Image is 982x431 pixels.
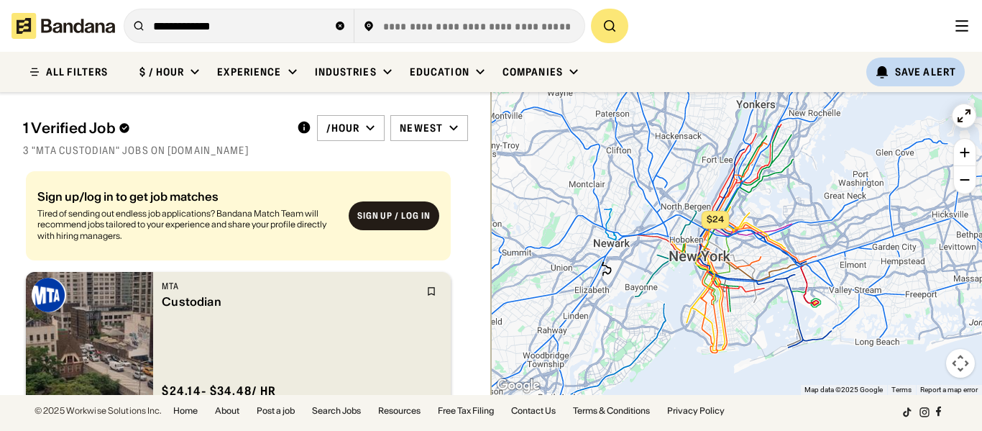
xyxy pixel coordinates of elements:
[37,191,337,202] div: Sign up/log in to get job matches
[37,208,337,242] div: Tired of sending out endless job applications? Bandana Match Team will recommend jobs tailored to...
[378,407,421,415] a: Resources
[23,165,468,395] div: grid
[495,376,542,395] img: Google
[46,67,108,77] div: ALL FILTERS
[257,407,295,415] a: Post a job
[495,376,542,395] a: Open this area in Google Maps (opens a new window)
[438,407,494,415] a: Free Tax Filing
[162,384,276,399] div: $ 24.14 - $34.48 / hr
[946,349,975,378] button: Map camera controls
[23,119,285,137] div: 1 Verified Job
[920,386,978,394] a: Report a map error
[667,407,725,415] a: Privacy Policy
[12,13,115,39] img: Bandana logotype
[804,386,883,394] span: Map data ©2025 Google
[895,65,956,78] div: Save Alert
[173,407,198,415] a: Home
[139,65,184,78] div: $ / hour
[410,65,469,78] div: Education
[35,407,162,415] div: © 2025 Workwise Solutions Inc.
[706,214,723,224] span: $24
[357,211,431,222] div: Sign up / Log in
[162,295,418,309] div: Custodian
[215,407,239,415] a: About
[217,65,281,78] div: Experience
[326,122,360,135] div: /hour
[315,65,377,78] div: Industries
[400,122,443,135] div: Newest
[162,281,418,292] div: MTA
[23,144,468,157] div: 3 "mta custodian" jobs on [DOMAIN_NAME]
[312,407,361,415] a: Search Jobs
[573,407,650,415] a: Terms & Conditions
[891,386,912,394] a: Terms (opens in new tab)
[511,407,556,415] a: Contact Us
[32,278,66,312] img: MTA logo
[503,65,563,78] div: Companies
